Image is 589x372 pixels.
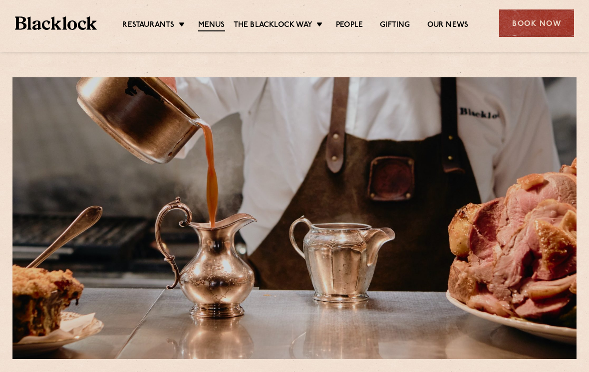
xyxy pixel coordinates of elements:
[427,20,469,30] a: Our News
[198,20,225,31] a: Menus
[336,20,363,30] a: People
[380,20,410,30] a: Gifting
[15,16,97,30] img: BL_Textured_Logo-footer-cropped.svg
[122,20,174,30] a: Restaurants
[234,20,312,30] a: The Blacklock Way
[499,9,574,37] div: Book Now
